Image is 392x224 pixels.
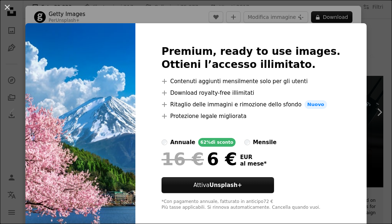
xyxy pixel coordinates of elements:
button: AttivaUnsplash+ [162,177,274,193]
span: 16 € [162,150,204,168]
li: Protezione legale migliorata [162,112,340,121]
li: Contenuti aggiunti mensilmente solo per gli utenti [162,77,340,86]
span: EUR [240,154,266,160]
span: Nuovo [305,100,327,109]
div: 6 € [162,150,237,168]
div: annuale [170,138,195,147]
li: Ritaglio delle immagini e rimozione dello sfondo [162,100,340,109]
div: 62% di sconto [198,138,236,147]
h2: Premium, ready to use images. Ottieni l’accesso illimitato. [162,45,340,71]
li: Download royalty-free illimitati [162,89,340,97]
strong: Unsplash+ [209,182,242,188]
input: annuale62%di sconto [162,139,167,145]
input: mensile [244,139,250,145]
span: al mese * [240,160,266,167]
div: *Con pagamento annuale, fatturato in anticipo 72 € Più tasse applicabili. Si rinnova automaticame... [162,199,340,211]
div: mensile [253,138,277,147]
